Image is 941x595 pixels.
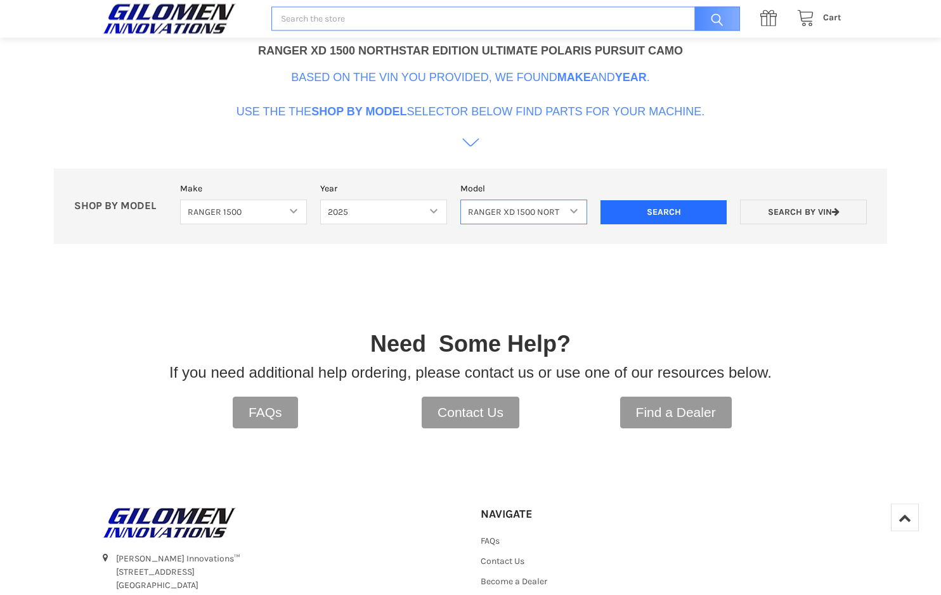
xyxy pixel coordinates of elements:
address: [PERSON_NAME] Innovations™ [STREET_ADDRESS] [GEOGRAPHIC_DATA] [116,553,460,592]
b: Year [615,72,647,84]
a: Contact Us [481,556,524,567]
p: Need Some Help? [370,328,571,362]
input: Search [600,201,727,225]
input: Search [688,7,740,32]
a: Find a Dealer [620,397,732,429]
a: GILOMEN INNOVATIONS [100,3,258,35]
a: Top of Page [891,504,919,532]
div: RANGER XD 1500 NORTHSTAR EDITION ULTIMATE POLARIS PURSUIT CAMO [258,43,683,60]
a: Cart [790,11,841,27]
a: Contact Us [422,397,519,429]
span: Cart [823,13,841,23]
p: Based on the VIN you provided, we found and . Use the the selector below find parts for your mach... [237,70,705,121]
label: Model [460,182,587,196]
b: Make [557,72,591,84]
a: FAQs [481,536,500,547]
label: Year [320,182,447,196]
a: GILOMEN INNOVATIONS [100,508,460,539]
h5: Navigate [481,508,587,522]
a: Search by VIN [740,200,867,225]
p: SHOP BY MODEL [67,200,174,214]
b: Shop By Model [311,106,406,118]
label: Make [180,182,307,196]
img: GILOMEN INNOVATIONS [100,508,239,539]
img: GILOMEN INNOVATIONS [100,3,239,35]
input: Search the store [271,7,740,32]
a: FAQs [233,397,298,429]
a: Become a Dealer [481,577,547,587]
p: If you need additional help ordering, please contact us or use one of our resources below. [169,362,772,385]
